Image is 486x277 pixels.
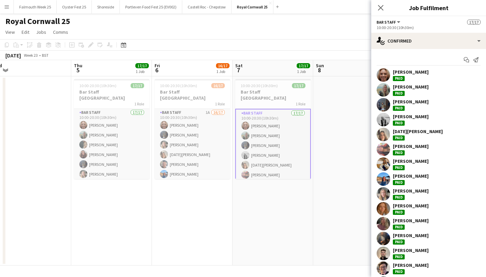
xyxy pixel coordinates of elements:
h1: Royal Cornwall 25 [5,16,70,26]
div: [PERSON_NAME] [393,99,429,105]
div: Paid [393,135,405,141]
span: Bar Staff [377,20,396,25]
h3: Bar Staff [GEOGRAPHIC_DATA] [74,89,150,101]
span: Fri [155,62,160,69]
span: 8 [315,66,324,74]
h3: Job Fulfilment [371,3,486,12]
div: 1 Job [216,69,229,74]
app-job-card: 10:00-20:30 (10h30m)17/17Bar Staff [GEOGRAPHIC_DATA]1 RoleBar Staff17/1710:00-20:30 (10h30m)[PERS... [235,79,311,179]
span: 16/17 [216,63,230,68]
div: [PERSON_NAME] [393,143,429,149]
a: View [3,28,18,36]
div: Paid [393,76,405,81]
span: Jobs [36,29,46,35]
app-job-card: 10:00-20:30 (10h30m)17/17Bar Staff [GEOGRAPHIC_DATA]1 RoleBar Staff17/1710:00-20:30 (10h30m)[PERS... [74,79,150,179]
span: 10:00-20:30 (10h30m) [160,83,197,88]
span: 6 [154,66,160,74]
div: [PERSON_NAME] [393,247,429,253]
span: 17/17 [292,83,305,88]
div: Paid [393,240,405,245]
span: Edit [22,29,29,35]
span: 17/17 [135,63,149,68]
div: Paid [393,91,405,96]
a: Comms [50,28,71,36]
div: [PERSON_NAME] [393,232,429,238]
div: Confirmed [371,33,486,49]
h3: Bar Staff [GEOGRAPHIC_DATA] [155,89,230,101]
div: Paid [393,106,405,111]
div: [PERSON_NAME] [393,84,429,90]
div: BST [42,53,49,58]
span: 1 Role [134,101,144,106]
div: Paid [393,121,405,126]
span: 5 [73,66,82,74]
div: 1 Job [297,69,310,74]
div: [PERSON_NAME] [393,173,429,179]
button: Portleven Food Fest 25 (EV002) [120,0,182,14]
div: [PERSON_NAME] [393,69,429,75]
div: [PERSON_NAME] [393,158,429,164]
div: Paid [393,269,405,274]
div: Paid [393,210,405,215]
div: Paid [393,225,405,230]
div: Paid [393,254,405,259]
div: Paid [393,165,405,170]
div: [DATE][PERSON_NAME] [393,128,443,134]
button: Falmouth Week 25 [14,0,57,14]
div: Paid [393,180,405,185]
span: 17/17 [297,63,310,68]
h3: Bar Staff [GEOGRAPHIC_DATA] [235,89,311,101]
span: 1 Role [296,101,305,106]
div: 1 Job [136,69,148,74]
span: 17/17 [131,83,144,88]
span: 10:00-20:30 (10h30m) [241,83,278,88]
div: [DATE] [5,52,21,59]
span: 16/17 [211,83,225,88]
button: Royal Cornwall 25 [232,0,273,14]
app-job-card: 10:00-20:30 (10h30m)16/17Bar Staff [GEOGRAPHIC_DATA]1 RoleBar Staff1A16/1710:00-20:30 (10h30m)[PE... [155,79,230,179]
a: Jobs [33,28,49,36]
span: 10:00-20:30 (10h30m) [79,83,116,88]
a: Edit [19,28,32,36]
span: Sat [235,62,243,69]
span: 1 Role [215,101,225,106]
div: [PERSON_NAME] [393,218,429,224]
div: [PERSON_NAME] [393,188,429,194]
span: Comms [53,29,68,35]
div: [PERSON_NAME] [393,114,429,120]
div: Paid [393,195,405,200]
span: View [5,29,15,35]
button: Oyster Fest 25 [57,0,92,14]
div: 10:00-20:30 (10h30m) [377,25,481,30]
div: Paid [393,150,405,155]
button: Bar Staff [377,20,401,25]
button: Castell Roc - Chepstow [182,0,232,14]
div: [PERSON_NAME] [393,262,429,268]
span: 7 [234,66,243,74]
span: Thu [74,62,82,69]
span: Sun [316,62,324,69]
span: 17/17 [467,20,481,25]
button: Shoreside [92,0,120,14]
div: [PERSON_NAME] [393,203,429,209]
span: Week 23 [22,53,39,58]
